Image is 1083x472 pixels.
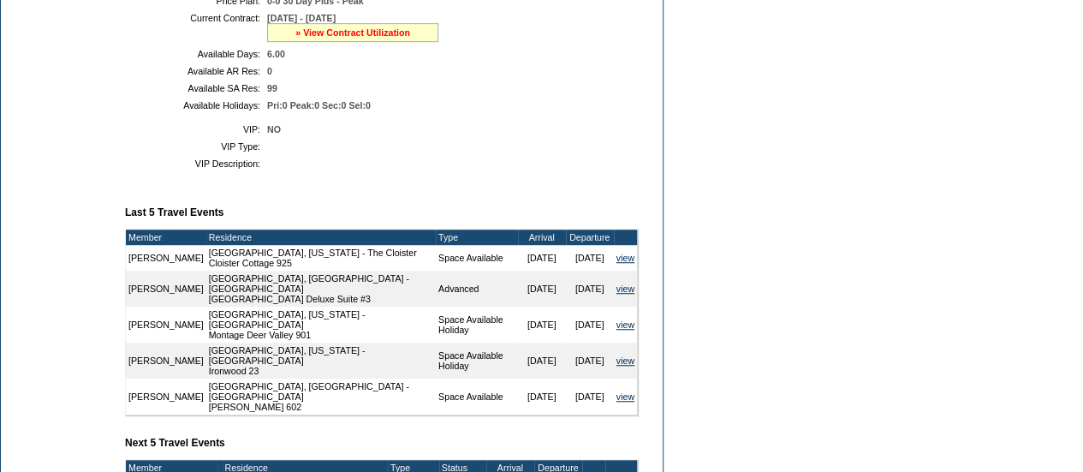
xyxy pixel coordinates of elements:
[125,437,225,449] b: Next 5 Travel Events
[616,320,634,330] a: view
[125,206,223,218] b: Last 5 Travel Events
[616,355,634,366] a: view
[436,271,518,307] td: Advanced
[436,307,518,343] td: Space Available Holiday
[206,343,436,379] td: [GEOGRAPHIC_DATA], [US_STATE] - [GEOGRAPHIC_DATA] Ironwood 23
[566,230,614,245] td: Departure
[132,49,260,59] td: Available Days:
[566,343,614,379] td: [DATE]
[132,158,260,169] td: VIP Description:
[132,83,260,93] td: Available SA Res:
[132,66,260,76] td: Available AR Res:
[566,379,614,415] td: [DATE]
[518,343,566,379] td: [DATE]
[126,230,206,245] td: Member
[206,307,436,343] td: [GEOGRAPHIC_DATA], [US_STATE] - [GEOGRAPHIC_DATA] Montage Deer Valley 901
[267,124,281,134] span: NO
[132,124,260,134] td: VIP:
[436,230,518,245] td: Type
[126,343,206,379] td: [PERSON_NAME]
[566,271,614,307] td: [DATE]
[518,271,566,307] td: [DATE]
[436,379,518,415] td: Space Available
[126,245,206,271] td: [PERSON_NAME]
[132,100,260,111] td: Available Holidays:
[206,379,436,415] td: [GEOGRAPHIC_DATA], [GEOGRAPHIC_DATA] - [GEOGRAPHIC_DATA] [PERSON_NAME] 602
[566,307,614,343] td: [DATE]
[295,27,410,38] a: » View Contract Utilization
[206,245,436,271] td: [GEOGRAPHIC_DATA], [US_STATE] - The Cloister Cloister Cottage 925
[267,66,272,76] span: 0
[206,271,436,307] td: [GEOGRAPHIC_DATA], [GEOGRAPHIC_DATA] - [GEOGRAPHIC_DATA] [GEOGRAPHIC_DATA] Deluxe Suite #3
[267,13,336,23] span: [DATE] - [DATE]
[206,230,436,245] td: Residence
[518,307,566,343] td: [DATE]
[267,83,277,93] span: 99
[126,379,206,415] td: [PERSON_NAME]
[518,230,566,245] td: Arrival
[518,379,566,415] td: [DATE]
[267,49,285,59] span: 6.00
[126,271,206,307] td: [PERSON_NAME]
[616,253,634,263] a: view
[132,141,260,152] td: VIP Type:
[126,307,206,343] td: [PERSON_NAME]
[518,245,566,271] td: [DATE]
[267,100,371,111] span: Pri:0 Peak:0 Sec:0 Sel:0
[616,284,634,294] a: view
[132,13,260,42] td: Current Contract:
[616,391,634,402] a: view
[566,245,614,271] td: [DATE]
[436,343,518,379] td: Space Available Holiday
[436,245,518,271] td: Space Available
